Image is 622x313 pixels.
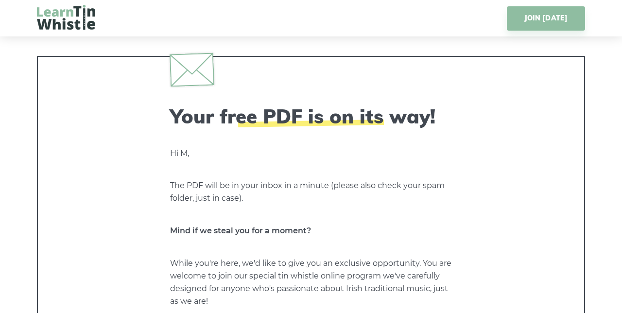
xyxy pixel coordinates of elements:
strong: Mind if we steal you for a moment? [170,226,311,235]
img: envelope.svg [170,52,214,87]
p: Hi M, [170,147,452,160]
img: LearnTinWhistle.com [37,5,95,30]
a: JOIN [DATE] [507,6,585,31]
h2: Your free PDF is on its way! [170,104,452,128]
p: The PDF will be in your inbox in a minute (please also check your spam folder, just in case). [170,179,452,205]
p: While you're here, we'd like to give you an exclusive opportunity. You are welcome to join our sp... [170,257,452,308]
